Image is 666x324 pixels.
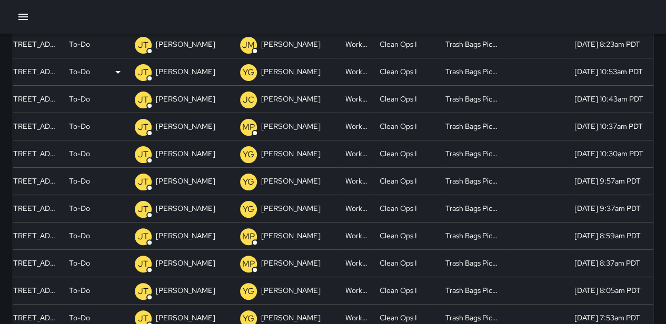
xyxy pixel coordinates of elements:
div: Trash Bags Pickup [440,167,506,195]
div: Workflows [340,249,374,277]
p: JT [138,39,148,52]
p: To-Do [69,31,90,58]
p: To-Do [69,277,90,304]
div: Clean Ops I [374,222,440,249]
p: MP [242,258,255,270]
p: JT [138,148,148,161]
div: Workflows [340,58,374,85]
div: 301 Eddy Street [1,58,64,85]
div: Workflows [340,85,374,113]
p: JT [138,285,148,298]
div: 10/8/2025, 8:23am PDT [569,31,661,58]
div: 401 Hyde Street [1,113,64,140]
div: 370 Turk Street [1,167,64,195]
div: Trash Bags Pickup [440,277,506,304]
div: 10/4/2025, 10:30am PDT [569,140,661,167]
div: Clean Ops I [374,58,440,85]
p: To-Do [69,140,90,167]
p: YG [243,66,254,79]
p: [PERSON_NAME] [156,113,215,140]
div: Clean Ops I [374,140,440,167]
div: Trash Bags Pickup [440,195,506,222]
div: 250 Hyde Street [1,31,64,58]
p: [PERSON_NAME] [261,222,321,249]
div: Trash Bags Pickup [440,113,506,140]
p: MP [242,230,255,243]
div: Trash Bags Pickup [440,31,506,58]
div: 494 Eddy Street [1,85,64,113]
p: YG [243,176,254,188]
div: 10/4/2025, 8:37am PDT [569,249,661,277]
p: [PERSON_NAME] [261,277,321,304]
p: YG [243,203,254,216]
div: 709 O'farrell Street [1,249,64,277]
div: Trash Bags Pickup [440,85,506,113]
div: Clean Ops I [374,249,440,277]
div: Workflows [340,277,374,304]
div: Workflows [340,140,374,167]
div: Trash Bags Pickup [440,58,506,85]
p: To-Do [69,195,90,222]
p: To-Do [69,113,90,140]
div: Workflows [340,195,374,222]
p: [PERSON_NAME] [261,31,321,58]
div: 210 Golden Gate Avenue [1,277,64,304]
p: To-Do [69,250,90,277]
p: JT [138,176,148,188]
div: 10/4/2025, 9:37am PDT [569,195,661,222]
p: [PERSON_NAME] [156,31,215,58]
p: JT [138,203,148,216]
div: 10/4/2025, 10:43am PDT [569,85,661,113]
p: JT [138,121,148,134]
div: Clean Ops I [374,277,440,304]
p: [PERSON_NAME] [261,195,321,222]
p: [PERSON_NAME] [156,222,215,249]
p: To-Do [69,58,90,85]
div: Clean Ops I [374,31,440,58]
p: JM [242,39,255,52]
div: Clean Ops I [374,85,440,113]
div: Workflows [340,113,374,140]
p: To-Do [69,86,90,113]
div: Workflows [340,31,374,58]
p: JT [138,230,148,243]
div: 399 Eddy Street [1,140,64,167]
div: 708 Ellis Street [1,222,64,249]
div: 180 Jones Street [1,195,64,222]
p: [PERSON_NAME] [261,140,321,167]
p: [PERSON_NAME] [156,250,215,277]
div: 10/4/2025, 9:57am PDT [569,167,661,195]
div: 10/4/2025, 8:59am PDT [569,222,661,249]
p: [PERSON_NAME] [261,58,321,85]
p: [PERSON_NAME] [156,140,215,167]
p: To-Do [69,222,90,249]
div: Trash Bags Pickup [440,140,506,167]
p: JT [138,94,148,106]
div: Workflows [340,222,374,249]
p: To-Do [69,168,90,195]
p: [PERSON_NAME] [156,277,215,304]
p: YG [243,285,254,298]
p: JT [138,66,148,79]
div: 10/4/2025, 8:05am PDT [569,277,661,304]
div: Trash Bags Pickup [440,249,506,277]
p: [PERSON_NAME] [156,58,215,85]
div: 10/4/2025, 10:53am PDT [569,58,661,85]
p: [PERSON_NAME] [261,168,321,195]
p: [PERSON_NAME] [261,250,321,277]
p: [PERSON_NAME] [156,86,215,113]
p: [PERSON_NAME] [156,168,215,195]
div: 10/4/2025, 10:37am PDT [569,113,661,140]
p: MP [242,121,255,134]
div: Clean Ops I [374,195,440,222]
p: [PERSON_NAME] [156,195,215,222]
div: Trash Bags Pickup [440,222,506,249]
p: JC [243,94,254,106]
p: [PERSON_NAME] [261,113,321,140]
div: Workflows [340,167,374,195]
div: Clean Ops I [374,167,440,195]
p: [PERSON_NAME] [261,86,321,113]
p: YG [243,148,254,161]
div: Clean Ops I [374,113,440,140]
p: JT [138,258,148,270]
